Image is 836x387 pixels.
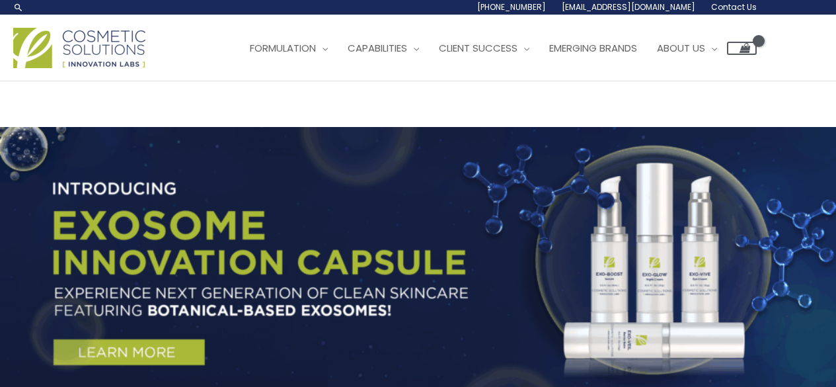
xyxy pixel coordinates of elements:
[429,28,539,68] a: Client Success
[13,28,145,68] img: Cosmetic Solutions Logo
[477,1,546,13] span: [PHONE_NUMBER]
[13,2,24,13] a: Search icon link
[657,41,705,55] span: About Us
[711,1,757,13] span: Contact Us
[348,41,407,55] span: Capabilities
[439,41,517,55] span: Client Success
[727,42,757,55] a: View Shopping Cart, empty
[549,41,637,55] span: Emerging Brands
[647,28,727,68] a: About Us
[240,28,338,68] a: Formulation
[250,41,316,55] span: Formulation
[562,1,695,13] span: [EMAIL_ADDRESS][DOMAIN_NAME]
[539,28,647,68] a: Emerging Brands
[230,28,757,68] nav: Site Navigation
[338,28,429,68] a: Capabilities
